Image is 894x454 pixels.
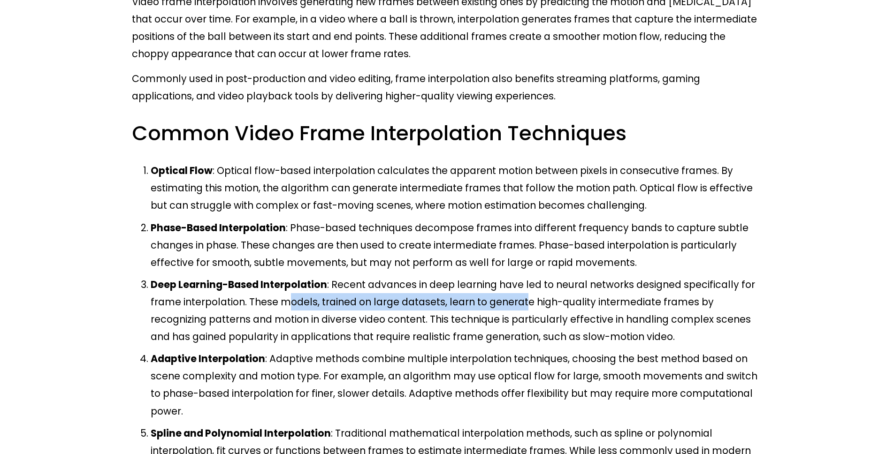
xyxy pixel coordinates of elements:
strong: Deep Learning-Based Interpolation [151,278,327,291]
p: : Phase-based techniques decompose frames into different frequency bands to capture subtle change... [151,219,762,271]
p: : Adaptive methods combine multiple interpolation techniques, choosing the best method based on s... [151,350,762,419]
p: Commonly used in post-production and video editing, frame interpolation also benefits streaming p... [132,70,762,105]
h3: Common Video Frame Interpolation Techniques [132,120,762,147]
strong: Spline and Polynomial Interpolation [151,426,331,440]
strong: Optical Flow [151,164,213,177]
strong: Phase-Based Interpolation [151,221,286,235]
p: : Optical flow-based interpolation calculates the apparent motion between pixels in consecutive f... [151,162,762,214]
strong: Adaptive Interpolation [151,352,265,365]
p: : Recent advances in deep learning have led to neural networks designed specifically for frame in... [151,276,762,345]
